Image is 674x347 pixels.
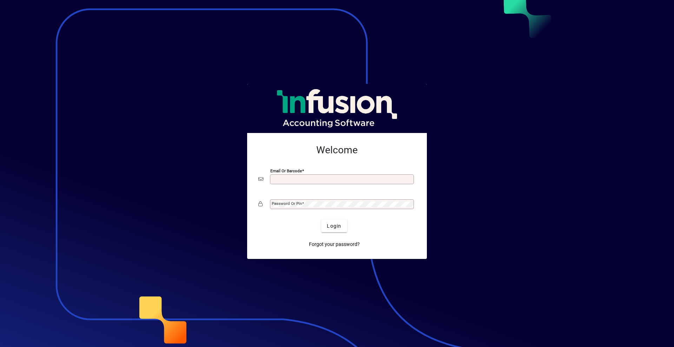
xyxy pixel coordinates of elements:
[258,144,416,156] h2: Welcome
[272,201,302,206] mat-label: Password or Pin
[327,222,341,230] span: Login
[306,238,363,251] a: Forgot your password?
[270,168,302,173] mat-label: Email or Barcode
[321,220,347,232] button: Login
[309,241,360,248] span: Forgot your password?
